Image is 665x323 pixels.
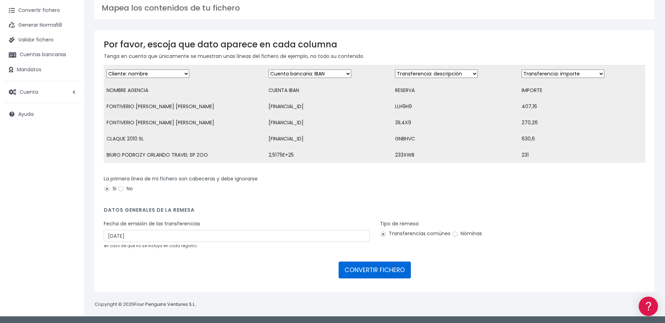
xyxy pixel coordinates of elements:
a: Perfiles de empresas [7,121,133,132]
label: Si [104,185,116,192]
a: Generar Norma58 [4,18,81,33]
div: Información general [7,49,133,55]
td: BIURO PODROZY ORLANDO TRAVEL SP ZOO [104,147,266,163]
div: Convertir ficheros [7,78,133,84]
p: Tenga en cuenta que únicamente se muestran unas líneas del fichero de ejemplo, no todo su contenido. [104,52,645,60]
a: Problemas habituales [7,100,133,111]
td: RESERVA [392,83,519,99]
td: [FINANCIAL_ID] [266,131,392,147]
label: Fecha de emisión de las transferencias [104,220,200,228]
td: LLH9H9 [392,99,519,115]
td: GNBHVC [392,131,519,147]
label: No [118,185,133,192]
a: Videotutoriales [7,111,133,121]
h3: Por favor, escoja que dato aparece en cada columna [104,39,645,50]
small: en caso de que no se incluya en cada registro [104,243,197,249]
a: Ayuda [4,107,81,121]
label: La primera línea de mi fichero son cabeceras y debe ignorarse [104,175,258,183]
td: 231 [519,147,645,163]
a: Información general [7,60,133,71]
span: Cuenta [20,88,38,95]
td: NOMBRE AGENCIA [104,83,266,99]
button: CONVERTIR FICHERO [339,262,411,278]
td: CUENTA IBAN [266,83,392,99]
td: [FINANCIAL_ID] [266,99,392,115]
td: CLAQUE 2010 SL [104,131,266,147]
a: Four Penguins Ventures S.L. [134,301,196,308]
td: 270,26 [519,115,645,131]
h3: Mapea los contenidos de tu fichero [102,4,647,13]
a: API [7,179,133,190]
div: Programadores [7,169,133,175]
p: Copyright © 2025 . [95,301,197,308]
a: POWERED BY ENCHANT [96,202,135,209]
a: General [7,151,133,161]
td: 233XWB [392,147,519,163]
div: Facturación [7,139,133,146]
a: Convertir fichero [4,3,81,18]
td: 407,16 [519,99,645,115]
span: Ayuda [18,111,34,118]
td: FONTIVERIO [PERSON_NAME] [PERSON_NAME] [104,99,266,115]
td: 2,5175E+25 [266,147,392,163]
a: Mandatos [4,62,81,77]
a: Formatos [7,89,133,100]
label: Transferencias comúnes [380,230,450,237]
td: 31L4X9 [392,115,519,131]
a: Validar fichero [4,33,81,47]
a: Cuentas bancarias [4,47,81,62]
button: Contáctanos [7,188,133,200]
td: IMPORTE [519,83,645,99]
td: FONTIVERIO [PERSON_NAME] [PERSON_NAME] [104,115,266,131]
td: 630,6 [519,131,645,147]
a: Cuenta [4,85,81,99]
label: Tipo de remesa [380,220,419,228]
label: Nóminas [452,230,482,237]
td: [FINANCIAL_ID] [266,115,392,131]
h4: Datos generales de la remesa [104,207,645,217]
